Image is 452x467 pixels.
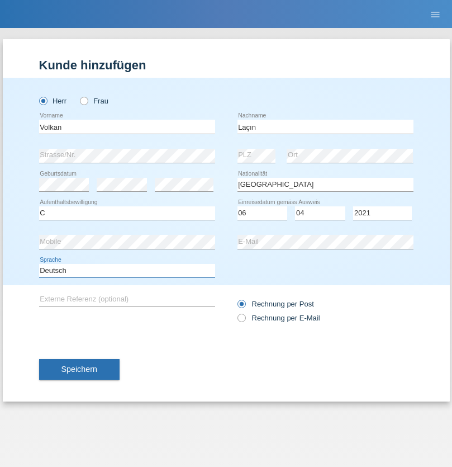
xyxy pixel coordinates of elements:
[237,314,320,322] label: Rechnung per E-Mail
[39,359,120,380] button: Speichern
[237,300,314,308] label: Rechnung per Post
[39,58,413,72] h1: Kunde hinzufügen
[430,9,441,20] i: menu
[61,365,97,374] span: Speichern
[424,11,446,17] a: menu
[39,97,67,105] label: Herr
[237,314,245,328] input: Rechnung per E-Mail
[80,97,87,104] input: Frau
[237,300,245,314] input: Rechnung per Post
[39,97,46,104] input: Herr
[80,97,108,105] label: Frau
